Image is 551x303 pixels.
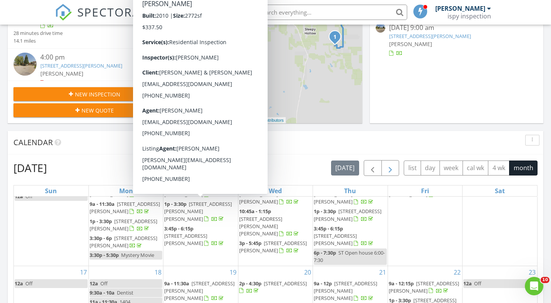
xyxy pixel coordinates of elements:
[239,215,282,237] span: [STREET_ADDRESS][PERSON_NAME][PERSON_NAME]
[90,252,119,258] span: 3:30p - 5:30p
[90,200,160,215] span: [STREET_ADDRESS][PERSON_NAME]
[388,169,462,266] td: Go to August 15, 2025
[267,185,283,196] a: Wednesday
[13,137,53,147] span: Calendar
[164,200,232,222] span: [STREET_ADDRESS][PERSON_NAME][PERSON_NAME]
[40,53,162,62] div: 4:00 pm
[335,36,340,41] div: 56 W Thomas Jefferson Rd, Gillette, WY 82718
[164,232,207,247] span: [STREET_ADDRESS][PERSON_NAME]
[493,185,506,196] a: Saturday
[78,266,88,278] a: Go to August 17, 2025
[14,169,88,266] td: Go to August 10, 2025
[90,235,157,249] span: [STREET_ADDRESS][PERSON_NAME]
[331,161,359,176] button: [DATE]
[389,280,459,294] a: 9a - 12:15p [STREET_ADDRESS][PERSON_NAME]
[90,200,162,216] a: 9a - 11:30a [STREET_ADDRESS][PERSON_NAME]
[191,118,203,123] a: Leaflet
[239,279,312,296] a: 2p - 4:30p [STREET_ADDRESS]
[100,280,108,287] span: Off
[314,224,386,248] a: 3:45p - 6:15p [STREET_ADDRESS][PERSON_NAME]
[541,277,549,283] span: 10
[313,169,388,266] td: Go to August 14, 2025
[389,280,459,294] span: [STREET_ADDRESS][PERSON_NAME]
[419,185,431,196] a: Friday
[239,240,307,254] span: [STREET_ADDRESS][PERSON_NAME]
[13,53,175,102] a: 4:00 pm [STREET_ADDRESS][PERSON_NAME] [PERSON_NAME] 8 minutes drive time 2.5 miles
[90,235,112,242] span: 3:30p - 6p
[435,5,485,12] div: [PERSON_NAME]
[448,12,491,20] div: ispy inspection
[164,280,189,287] span: 9a - 11:30a
[82,106,114,114] span: New Quote
[239,240,307,254] a: 3p - 5:45p [STREET_ADDRESS][PERSON_NAME]
[117,289,133,296] span: Dentist
[90,289,115,296] span: 9:30a - 10a
[314,208,336,215] span: 1p - 3:30p
[314,280,377,301] a: 9a - 12p [STREET_ADDRESS][PERSON_NAME][PERSON_NAME]
[13,160,47,176] h2: [DATE]
[314,208,381,222] span: [STREET_ADDRESS][PERSON_NAME]
[404,161,421,176] button: list
[509,161,538,176] button: month
[314,207,386,224] a: 1p - 3:30p [STREET_ADDRESS][PERSON_NAME]
[164,224,237,248] a: 3:45p - 6:15p [STREET_ADDRESS][PERSON_NAME]
[314,249,336,256] span: 6p - 7:30p
[264,280,307,287] span: [STREET_ADDRESS]
[13,103,175,117] button: New Quote
[303,266,313,278] a: Go to August 20, 2025
[364,160,382,176] button: Previous month
[463,169,537,266] td: Go to August 16, 2025
[90,218,112,225] span: 1p - 3:30p
[314,249,385,263] span: ST Open house 6:00-7:30
[13,53,37,76] img: streetview
[376,23,538,57] a: [DATE] 9:00 am [STREET_ADDRESS][PERSON_NAME] [PERSON_NAME]
[90,218,157,232] span: [STREET_ADDRESS][PERSON_NAME]
[343,185,358,196] a: Thursday
[164,200,237,224] a: 1p - 3:30p [STREET_ADDRESS][PERSON_NAME][PERSON_NAME]
[90,280,98,287] span: 12a
[77,4,140,20] span: SPECTORA
[121,252,154,258] span: Mystery Movie
[205,118,225,123] a: © MapTiler
[43,185,58,196] a: Sunday
[239,240,261,247] span: 3p - 5:45p
[164,200,232,222] a: 1p - 3:30p [STREET_ADDRESS][PERSON_NAME][PERSON_NAME]
[378,266,388,278] a: Go to August 21, 2025
[389,33,471,40] a: [STREET_ADDRESS][PERSON_NAME]
[13,30,63,37] div: 28 minutes drive time
[118,185,135,196] a: Monday
[333,35,336,40] i: 1
[463,161,489,176] button: cal wk
[40,70,83,77] span: [PERSON_NAME]
[164,225,193,232] span: 3:45p - 6:15p
[474,280,481,287] span: Off
[90,234,162,250] a: 3:30p - 6p [STREET_ADDRESS][PERSON_NAME]
[163,169,238,266] td: Go to August 12, 2025
[381,160,400,176] button: Next month
[13,87,175,101] button: New Inspection
[239,280,307,294] a: 2p - 4:30p [STREET_ADDRESS]
[164,280,235,301] a: 9a - 11:30a [STREET_ADDRESS][PERSON_NAME][PERSON_NAME]
[239,280,261,287] span: 2p - 4:30p
[389,23,524,33] div: [DATE] 9:00 am
[314,208,381,222] a: 1p - 3:30p [STREET_ADDRESS][PERSON_NAME]
[463,280,472,287] span: 12a
[439,161,463,176] button: week
[527,266,537,278] a: Go to August 23, 2025
[239,239,312,255] a: 3p - 5:45p [STREET_ADDRESS][PERSON_NAME]
[253,5,407,20] input: Search everything...
[228,266,238,278] a: Go to August 19, 2025
[389,40,432,48] span: [PERSON_NAME]
[376,23,385,33] img: streetview
[164,225,225,247] a: 3:45p - 6:15p [STREET_ADDRESS][PERSON_NAME]
[164,280,235,301] span: [STREET_ADDRESS][PERSON_NAME][PERSON_NAME]
[189,117,286,124] div: |
[13,37,63,45] div: 14.1 miles
[55,10,140,26] a: SPECTORA
[314,225,375,247] a: 3:45p - 6:15p [STREET_ADDRESS][PERSON_NAME]
[389,280,414,287] span: 9a - 12:15p
[488,161,509,176] button: 4 wk
[239,208,300,237] a: 10:45a - 1:15p [STREET_ADDRESS][PERSON_NAME][PERSON_NAME]
[314,280,377,301] span: [STREET_ADDRESS][PERSON_NAME][PERSON_NAME]
[239,207,312,238] a: 10:45a - 1:15p [STREET_ADDRESS][PERSON_NAME][PERSON_NAME]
